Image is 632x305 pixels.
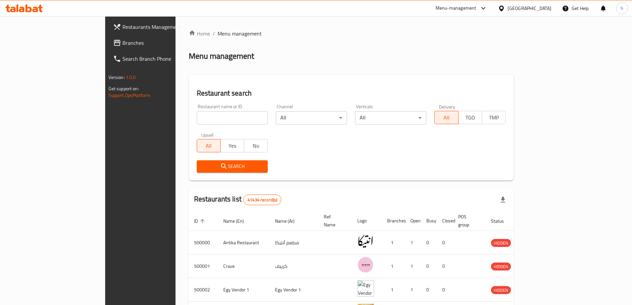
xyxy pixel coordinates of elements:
img: Antika Restaurant [357,233,374,250]
img: Crave [357,257,374,273]
th: Logo [352,211,382,231]
th: Closed [437,211,453,231]
span: All [200,141,218,151]
span: Yes [223,141,242,151]
li: / [213,30,215,38]
span: Name (En) [223,217,252,225]
h2: Menu management [189,51,254,61]
span: Status [491,217,513,225]
td: Egy Vendor 1 [270,278,318,302]
span: Ref. Name [324,213,344,229]
td: Antika Restaurant [218,231,270,255]
nav: breadcrumb [189,30,514,38]
span: TMP [485,113,503,122]
td: 0 [437,255,453,278]
label: Delivery [439,104,456,109]
td: 1 [382,255,405,278]
td: 0 [421,255,437,278]
button: TGO [458,111,482,124]
div: HIDDEN [491,263,511,270]
input: Search for restaurant name or ID.. [197,111,268,124]
td: 0 [437,278,453,302]
div: Total records count [243,194,281,205]
span: 1.0.0 [126,73,136,82]
span: No [247,141,265,151]
span: 41434 record(s) [244,197,281,203]
td: Egy Vendor 1 [218,278,270,302]
a: Support.OpsPlatform [108,91,151,100]
img: Egy Vendor 1 [357,280,374,297]
span: POS group [458,213,478,229]
button: All [434,111,458,124]
td: 1 [382,278,405,302]
h2: Restaurant search [197,88,506,98]
span: Version: [108,73,125,82]
button: Yes [220,139,244,152]
div: [GEOGRAPHIC_DATA] [508,5,551,12]
span: HIDDEN [491,239,511,247]
h2: Restaurants list [194,194,282,205]
span: TGO [461,113,479,122]
button: Search [197,160,268,173]
span: Get support on: [108,84,139,93]
div: All [355,111,426,124]
div: All [276,111,347,124]
span: Search [202,162,263,171]
span: Restaurants Management [122,23,205,31]
span: Menu management [218,30,262,38]
span: h [621,5,623,12]
th: Branches [382,211,405,231]
th: Busy [421,211,437,231]
div: Export file [495,192,511,208]
td: مطعم أنتيكا [270,231,318,255]
button: No [244,139,268,152]
td: 0 [421,231,437,255]
span: Name (Ar) [275,217,303,225]
span: Search Branch Phone [122,55,205,63]
div: Menu-management [436,4,476,12]
a: Restaurants Management [108,19,211,35]
span: HIDDEN [491,263,511,270]
td: 1 [405,231,421,255]
span: ID [194,217,207,225]
td: 1 [382,231,405,255]
th: Open [405,211,421,231]
a: Search Branch Phone [108,51,211,67]
td: 0 [437,231,453,255]
span: HIDDEN [491,286,511,294]
td: Crave [218,255,270,278]
button: TMP [482,111,506,124]
td: 1 [405,278,421,302]
td: كرييف [270,255,318,278]
a: Branches [108,35,211,51]
button: All [197,139,221,152]
td: 1 [405,255,421,278]
span: Branches [122,39,205,47]
span: All [437,113,456,122]
label: Upsell [201,132,214,137]
td: 0 [421,278,437,302]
